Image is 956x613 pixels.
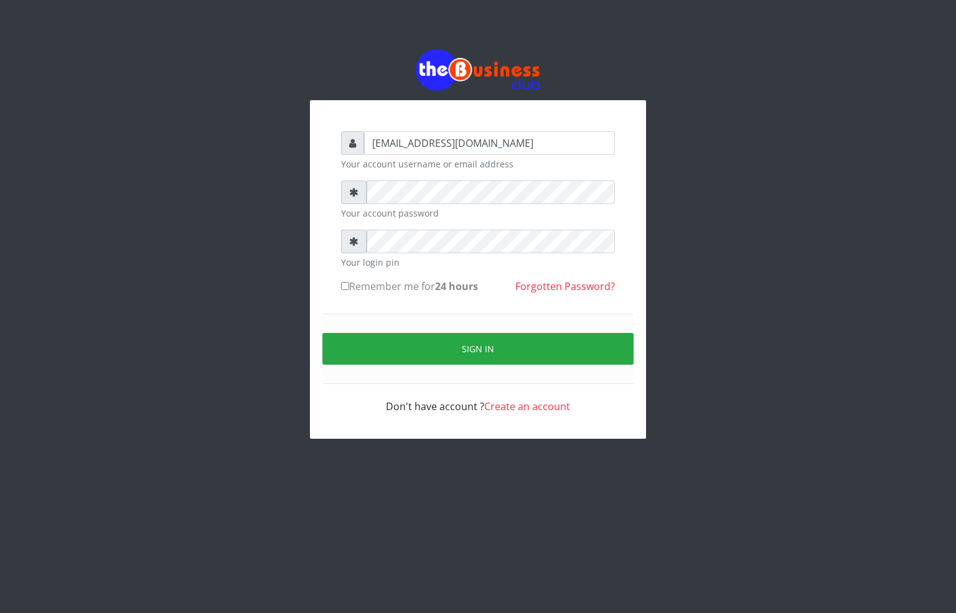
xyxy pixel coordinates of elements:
[341,207,615,220] small: Your account password
[341,282,349,290] input: Remember me for24 hours
[341,256,615,269] small: Your login pin
[341,384,615,414] div: Don't have account ?
[364,131,615,155] input: Username or email address
[435,279,478,293] b: 24 hours
[322,333,634,365] button: Sign in
[515,279,615,293] a: Forgotten Password?
[341,279,478,294] label: Remember me for
[484,400,570,413] a: Create an account
[341,157,615,171] small: Your account username or email address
